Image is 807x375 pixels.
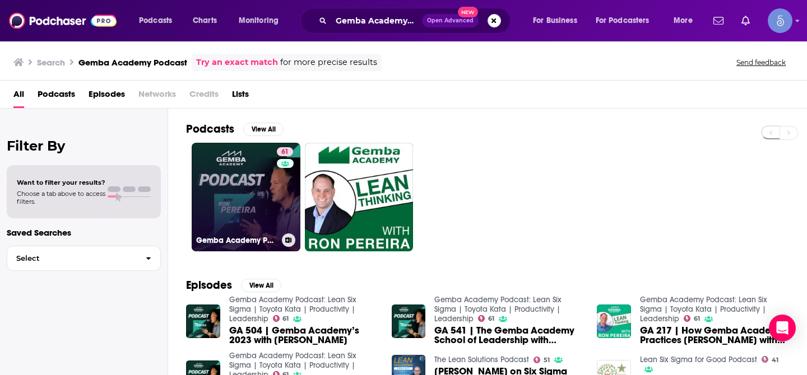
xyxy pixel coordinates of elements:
img: GA 504 | Gemba Academy’s 2023 with Ron Pereira [186,304,220,339]
a: Show notifications dropdown [709,11,728,30]
button: open menu [588,12,666,30]
a: Podcasts [38,85,75,108]
a: Try an exact match [196,56,278,69]
a: 61 [273,315,289,322]
span: Podcasts [139,13,172,29]
span: 61 [488,316,494,321]
a: 61Gemba Academy Podcast: Lean Six Sigma | Toyota Kata | Productivity | Leadership [192,143,300,251]
button: View All [243,123,284,136]
a: Charts [185,12,224,30]
a: GA 217 | How Gemba Academy Practices Lean with Leslie Moles and Jennifer Scott [640,326,789,345]
a: Gemba Academy Podcast: Lean Six Sigma | Toyota Kata | Productivity | Leadership [434,295,562,324]
span: For Podcasters [596,13,650,29]
a: 61 [478,315,494,322]
a: Episodes [89,85,125,108]
span: Charts [193,13,217,29]
a: 51 [534,357,550,363]
h2: Episodes [186,278,232,292]
span: for more precise results [280,56,377,69]
a: Gemba Academy Podcast: Lean Six Sigma | Toyota Kata | Productivity | Leadership [640,295,767,324]
span: 61 [281,147,289,158]
span: Open Advanced [427,18,474,24]
a: Show notifications dropdown [737,11,754,30]
span: 41 [772,358,778,363]
a: GA 504 | Gemba Academy’s 2023 with Ron Pereira [229,326,378,345]
button: Send feedback [733,58,789,67]
span: More [674,13,693,29]
h3: Gemba Academy Podcast: Lean Six Sigma | Toyota Kata | Productivity | Leadership [196,236,277,245]
span: For Business [533,13,577,29]
button: Open AdvancedNew [422,14,479,27]
button: View All [241,279,281,292]
input: Search podcasts, credits, & more... [331,12,422,30]
span: Monitoring [239,13,279,29]
a: Lean Six Sigma for Good Podcast [640,355,757,364]
button: open menu [131,12,187,30]
span: 61 [694,316,700,321]
button: open menu [666,12,707,30]
a: The Lean Solutions Podcast [434,355,529,364]
a: Lists [232,85,249,108]
h2: Filter By [7,138,161,154]
span: Choose a tab above to access filters. [17,190,105,205]
div: Search podcasts, credits, & more... [311,8,521,34]
a: 61 [684,315,700,322]
a: 41 [762,356,778,363]
a: GA 541 | The Gemba Academy School of Leadership with Ron Pereira [434,326,583,345]
a: All [13,85,24,108]
span: GA 504 | Gemba Academy’s 2023 with [PERSON_NAME] [229,326,378,345]
img: GA 217 | How Gemba Academy Practices Lean with Leslie Moles and Jennifer Scott [597,304,631,339]
span: 61 [282,316,289,321]
span: Logged in as Spiral5-G1 [768,8,792,33]
span: GA 217 | How Gemba Academy Practices [PERSON_NAME] with [PERSON_NAME] and [PERSON_NAME] [640,326,789,345]
button: Show profile menu [768,8,792,33]
a: EpisodesView All [186,278,281,292]
span: New [458,7,478,17]
span: Networks [138,85,176,108]
span: GA 541 | The Gemba Academy School of Leadership with [PERSON_NAME] [434,326,583,345]
a: PodcastsView All [186,122,284,136]
button: open menu [525,12,591,30]
a: 61 [277,147,293,156]
a: Gemba Academy Podcast: Lean Six Sigma | Toyota Kata | Productivity | Leadership [229,295,356,324]
img: Podchaser - Follow, Share and Rate Podcasts [9,10,117,31]
img: GA 541 | The Gemba Academy School of Leadership with Ron Pereira [392,304,426,339]
span: 51 [544,358,550,363]
h2: Podcasts [186,122,234,136]
button: Select [7,246,161,271]
p: Saved Searches [7,227,161,238]
span: Credits [189,85,219,108]
button: open menu [231,12,293,30]
h3: Gemba Academy Podcast [78,57,187,68]
div: Open Intercom Messenger [769,315,796,341]
h3: Search [37,57,65,68]
span: Select [7,255,137,262]
img: User Profile [768,8,792,33]
span: Want to filter your results? [17,179,105,186]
